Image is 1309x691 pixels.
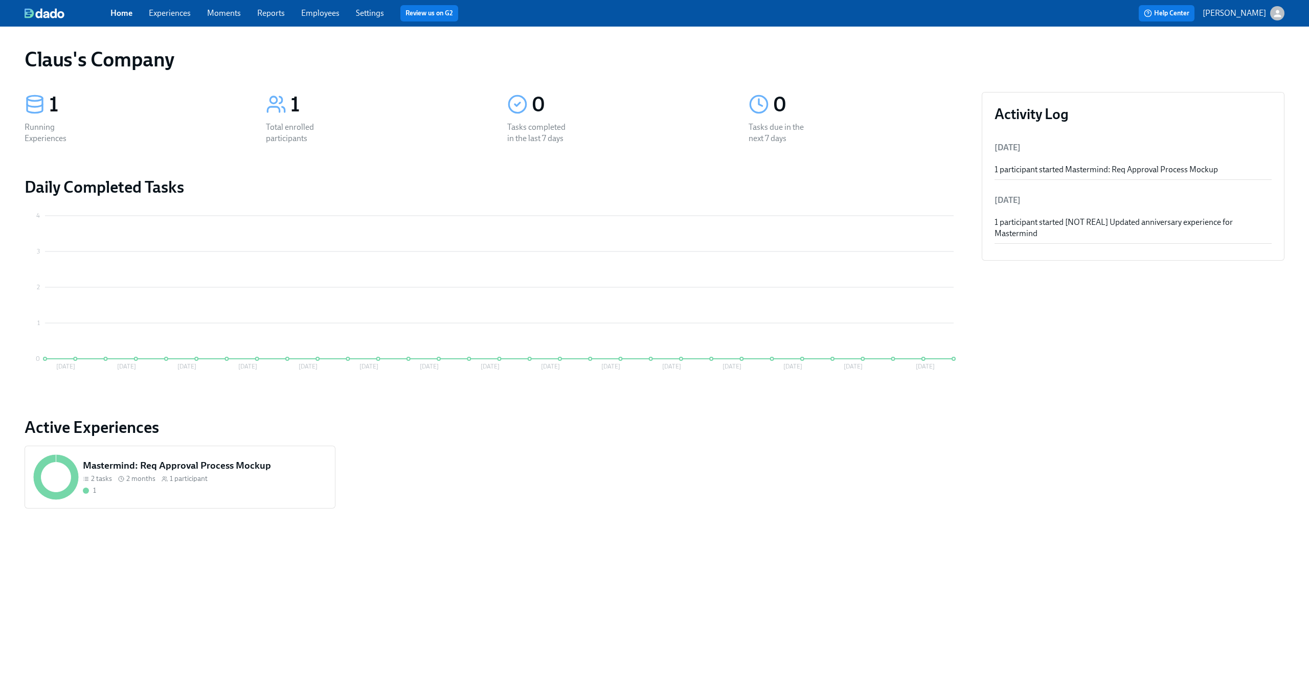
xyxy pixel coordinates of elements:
tspan: [DATE] [783,363,802,370]
tspan: 1 [37,319,40,327]
tspan: [DATE] [117,363,136,370]
tspan: [DATE] [916,363,935,370]
tspan: 4 [36,212,40,219]
button: Review us on G2 [400,5,458,21]
tspan: [DATE] [481,363,500,370]
a: dado [25,8,110,18]
h1: Claus's Company [25,47,174,72]
tspan: [DATE] [541,363,560,370]
div: 1 [49,92,241,118]
tspan: [DATE] [662,363,681,370]
div: 0 [532,92,724,118]
div: Running Experiences [25,122,90,144]
span: 2 tasks [91,474,112,483]
div: 1 participant started [NOT REAL] Updated anniversary experience for Mastermind [995,217,1272,239]
span: 2 months [126,474,155,483]
li: [DATE] [995,188,1272,213]
div: Tasks completed in the last 7 days [507,122,573,144]
tspan: [DATE] [359,363,378,370]
span: 1 participant [170,474,208,483]
p: [PERSON_NAME] [1203,8,1266,19]
tspan: [DATE] [238,363,257,370]
div: 1 [93,486,96,495]
li: [DATE] [995,135,1272,160]
a: Employees [301,8,340,18]
a: Home [110,8,132,18]
tspan: [DATE] [177,363,196,370]
div: Tasks due in the next 7 days [749,122,814,144]
button: Help Center [1139,5,1194,21]
a: Experiences [149,8,191,18]
tspan: [DATE] [844,363,863,370]
tspan: [DATE] [601,363,620,370]
tspan: 3 [37,248,40,255]
h2: Daily Completed Tasks [25,177,965,197]
tspan: [DATE] [420,363,439,370]
img: dado [25,8,64,18]
tspan: 0 [36,355,40,362]
div: 0 [773,92,965,118]
tspan: [DATE] [723,363,741,370]
h3: Activity Log [995,105,1272,123]
tspan: [DATE] [299,363,318,370]
div: 1 participant started Mastermind: Req Approval Process Mockup [995,164,1272,175]
tspan: 2 [37,284,40,291]
div: Completed all due tasks [83,486,96,495]
tspan: [DATE] [56,363,75,370]
a: Moments [207,8,241,18]
div: Total enrolled participants [266,122,331,144]
div: 1 [290,92,483,118]
a: Active Experiences [25,417,965,437]
button: [PERSON_NAME] [1203,6,1284,20]
span: Help Center [1144,8,1189,18]
a: Review us on G2 [405,8,453,18]
a: Settings [356,8,384,18]
a: Reports [257,8,285,18]
a: Mastermind: Req Approval Process Mockup2 tasks 2 months1 participant1 [25,446,335,509]
h5: Mastermind: Req Approval Process Mockup [83,459,327,472]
